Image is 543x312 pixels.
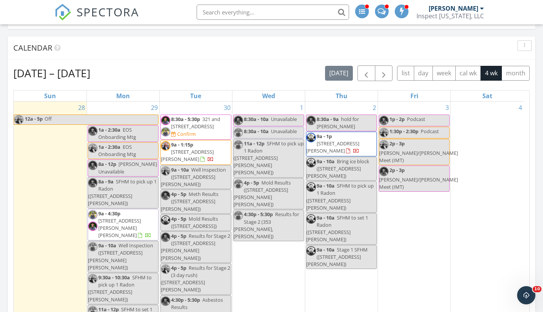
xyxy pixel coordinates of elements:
[171,215,186,222] span: 4p - 5p
[98,242,116,249] span: 9a - 10a
[54,4,71,21] img: The Best Home Inspection Software - Spectora
[317,246,335,253] span: 9a - 10a
[306,246,368,267] span: Stage 1 SFHM ([STREET_ADDRESS][PERSON_NAME])
[379,128,389,137] img: img_0622.jpg
[389,128,418,135] span: 1:30p - 2:30p
[306,132,377,156] a: 9a - 1p [STREET_ADDRESS][PERSON_NAME]
[171,232,186,239] span: 4p - 5p
[416,12,484,20] div: Inspect Montana, LLC
[306,246,316,256] img: img_3666.jpeg
[234,128,243,137] img: img_6910.jpeg
[389,116,405,123] span: 1p - 2p
[517,102,524,114] a: Go to October 4, 2025
[161,141,214,162] a: 9a - 1:15p [STREET_ADDRESS][PERSON_NAME]
[189,91,203,101] a: Tuesday
[88,242,98,252] img: img_6910.jpeg
[389,167,405,174] span: 2p - 3p
[306,158,369,179] span: Bring ice block ([STREET_ADDRESS][PERSON_NAME])
[171,116,220,130] a: 8:30a - 5:30p 321 and [STREET_ADDRESS]
[409,91,420,101] a: Friday
[317,158,335,165] span: 9a - 10a
[317,133,332,140] span: 9a - 1p
[306,214,316,224] img: img_3666.jpeg
[161,166,226,188] span: Well Inspection ([STREET_ADDRESS][PERSON_NAME])
[306,158,316,167] img: img_3666.jpeg
[98,217,141,239] span: [STREET_ADDRESS][PERSON_NAME][PERSON_NAME]
[501,66,530,81] button: month
[88,126,98,136] img: jed_profile.png
[397,66,414,81] button: list
[88,178,98,188] img: jed_profile.png
[171,191,186,197] span: 4p - 5p
[149,102,159,114] a: Go to September 29, 2025
[161,232,170,242] img: jed_profile.png
[244,211,273,218] span: 4:30p - 5:30p
[171,116,200,123] span: 8:30a - 5:30p
[171,166,189,173] span: 9a - 10a
[98,161,116,167] span: 8a - 12p
[317,214,335,221] span: 9a - 10a
[234,140,243,150] img: img_6910.jpeg
[234,179,291,208] span: Mold Results ([STREET_ADDRESS][PERSON_NAME][PERSON_NAME])
[306,214,368,243] span: SFHM to set 1 Radon ([STREET_ADDRESS][PERSON_NAME])
[161,127,170,137] img: img_6910.jpeg
[317,182,335,189] span: 9a - 10a
[161,232,230,261] span: Results for Stage 2 ([STREET_ADDRESS][PERSON_NAME][PERSON_NAME])
[379,176,458,190] span: [PERSON_NAME]/[PERSON_NAME] Meet (IMT)
[88,178,157,207] span: SFHM to pick up 1 Radon ([STREET_ADDRESS][PERSON_NAME])
[88,274,152,303] span: SFHM to pick up 1 Radon ([STREET_ADDRESS][PERSON_NAME])
[271,128,297,135] span: Unavailable
[244,140,264,147] span: 11a - 12p
[481,91,494,101] a: Saturday
[317,116,359,130] span: hold for [PERSON_NAME]
[88,221,98,231] img: jed_profile.png
[88,143,98,153] img: img_0622.jpg
[13,43,52,53] span: Calendar
[160,140,231,165] a: 9a - 1:15p [STREET_ADDRESS][PERSON_NAME]
[261,91,277,101] a: Wednesday
[244,179,259,186] span: 4p - 5p
[14,115,24,124] img: img_0622.jpg
[429,5,478,12] div: [PERSON_NAME]
[171,215,218,229] span: Mold Results ([STREET_ADDRESS])
[88,242,153,271] span: Well Inspection ([STREET_ADDRESS][PERSON_NAME][PERSON_NAME])
[317,116,339,123] span: 8:30a - 9a
[197,5,349,20] input: Search everything...
[45,115,52,122] span: Off
[234,116,243,125] img: jed_profile.png
[54,10,139,26] a: SPECTORA
[171,116,220,130] span: 321 and [STREET_ADDRESS]
[306,182,374,211] span: SFHM to pick up 1 Radon ([STREET_ADDRESS][PERSON_NAME])
[161,264,230,293] span: Results for Stage 2 (3 day rush) ([STREET_ADDRESS][PERSON_NAME])
[444,102,450,114] a: Go to October 3, 2025
[115,91,131,101] a: Monday
[244,116,269,123] span: 8:30a - 10a
[306,182,316,192] img: img_3666.jpeg
[98,210,120,217] span: 9a - 4:30p
[379,150,458,164] span: [PERSON_NAME]/[PERSON_NAME] Meet (IMT)
[161,141,170,151] img: img_0622.jpg
[171,296,200,303] span: 4:30p - 5:30p
[379,167,389,176] img: jed_profile.png
[298,102,305,114] a: Go to October 1, 2025
[421,128,439,135] span: Podcast
[161,116,170,125] img: jed_profile.png
[306,133,359,154] a: 9a - 1p [STREET_ADDRESS][PERSON_NAME]
[234,211,299,240] span: Results for Stage 2 (353 [PERSON_NAME], [PERSON_NAME])
[407,116,425,123] span: Podcast
[161,191,170,200] img: jed_profile.png
[161,166,170,176] img: img_0622.jpg
[389,140,405,147] span: 2p - 3p
[43,91,58,101] a: Sunday
[98,126,136,140] span: EOS Onboarding Mtg
[379,140,389,150] img: img_0622.jpg
[234,211,243,220] img: img_6910.jpeg
[306,116,316,125] img: jed_profile.png
[161,296,170,306] img: jed_profile.png
[98,274,130,281] span: 9:30a - 10:30a
[161,215,170,225] img: img_3666.jpeg
[244,128,269,135] span: 8:30a - 10a
[98,161,157,175] span: [PERSON_NAME] Unavailable
[306,140,359,154] span: [STREET_ADDRESS][PERSON_NAME]
[375,65,393,81] button: Next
